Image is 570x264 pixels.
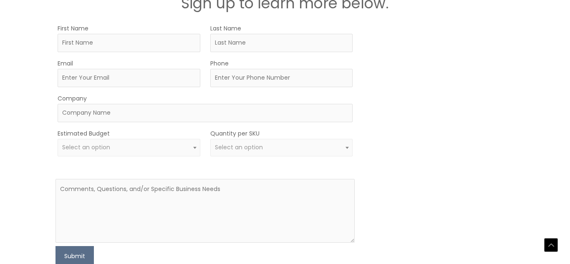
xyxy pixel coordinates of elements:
[210,23,241,34] label: Last Name
[58,104,353,122] input: Company Name
[58,69,200,87] input: Enter Your Email
[210,58,229,69] label: Phone
[210,69,353,87] input: Enter Your Phone Number
[210,34,353,52] input: Last Name
[58,34,200,52] input: First Name
[58,128,110,139] label: Estimated Budget
[58,23,88,34] label: First Name
[58,58,73,69] label: Email
[58,93,87,104] label: Company
[62,143,110,151] span: Select an option
[215,143,263,151] span: Select an option
[210,128,260,139] label: Quantity per SKU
